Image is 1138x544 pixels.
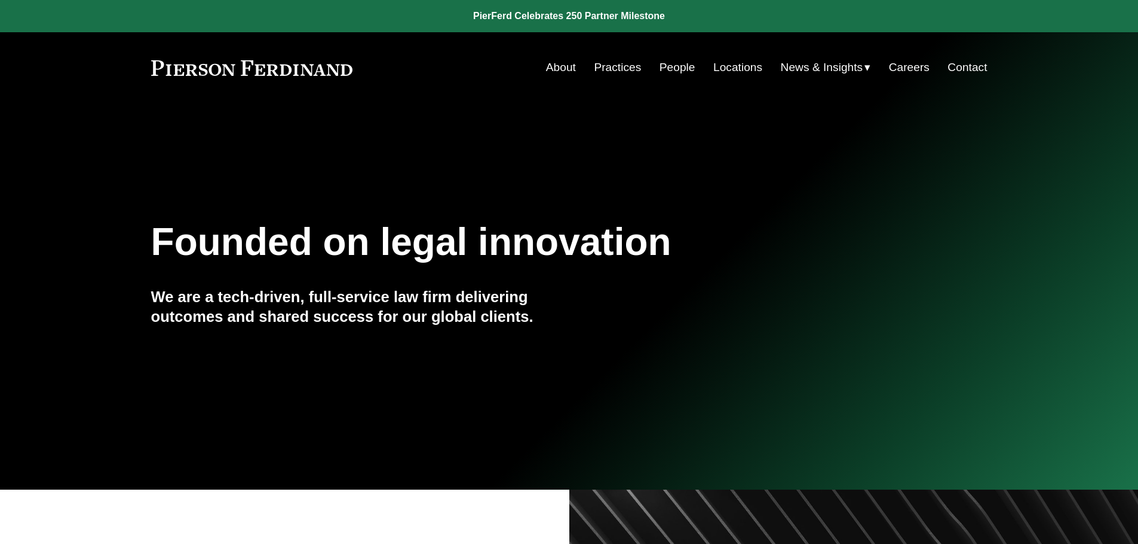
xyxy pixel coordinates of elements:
span: News & Insights [781,57,863,78]
a: People [660,56,695,79]
a: About [546,56,576,79]
a: folder dropdown [781,56,871,79]
a: Contact [947,56,987,79]
h4: We are a tech-driven, full-service law firm delivering outcomes and shared success for our global... [151,287,569,326]
h1: Founded on legal innovation [151,220,848,264]
a: Practices [594,56,641,79]
a: Careers [889,56,930,79]
a: Locations [713,56,762,79]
